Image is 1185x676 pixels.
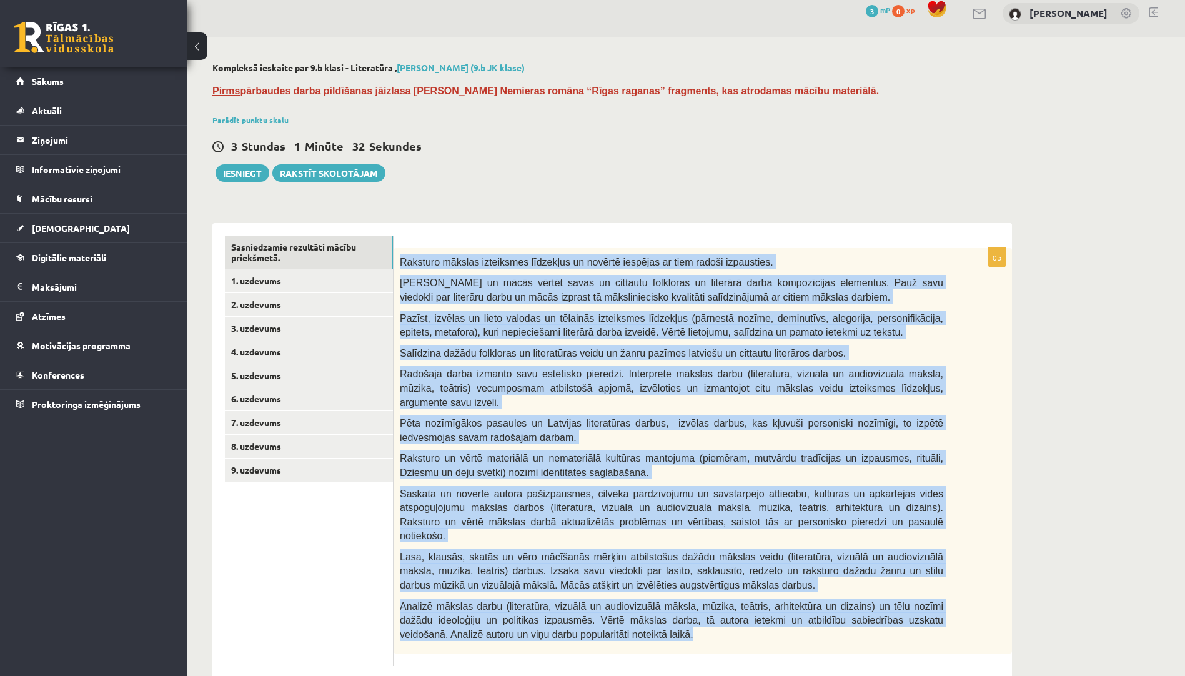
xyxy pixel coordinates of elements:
a: Aktuāli [16,96,172,125]
span: 32 [352,139,365,153]
span: [DEMOGRAPHIC_DATA] [32,222,130,234]
a: Proktoringa izmēģinājums [16,390,172,419]
span: 0 [892,5,905,17]
p: 0p [988,247,1006,267]
legend: Ziņojumi [32,126,172,154]
span: Sekundes [369,139,422,153]
a: 9. uzdevums [225,459,393,482]
span: Lasa, klausās, skatās un vēro mācīšanās mērķim atbilstošus dažādu mākslas veidu (literatūra, vizu... [400,552,943,590]
span: Motivācijas programma [32,340,131,351]
a: 3 mP [866,5,890,15]
a: Parādīt punktu skalu [212,115,289,125]
h2: Kompleksā ieskaite par 9.b klasi - Literatūra , [212,62,1012,73]
a: 6. uzdevums [225,387,393,410]
span: Proktoringa izmēģinājums [32,399,141,410]
a: Rakstīt skolotājam [272,164,385,182]
a: Rīgas 1. Tālmācības vidusskola [14,22,114,53]
a: Motivācijas programma [16,331,172,360]
a: 7. uzdevums [225,411,393,434]
span: Minūte [305,139,344,153]
span: pārbaudes darba pildīšanas jāizlasa [PERSON_NAME] Nemieras romāna “Rīgas raganas” fragments, kas ... [212,86,879,96]
a: [PERSON_NAME] [1029,7,1108,19]
span: Radošajā darbā izmanto savu estētisko pieredzi. Interpretē mākslas darbu (literatūra, vizuālā un ... [400,369,943,407]
a: 3. uzdevums [225,317,393,340]
img: Milana Ruiz Visocka [1009,8,1021,21]
span: [PERSON_NAME] un mācās vērtēt savas un cittautu folkloras un literārā darba kompozīcijas elementu... [400,277,943,302]
span: Atzīmes [32,311,66,322]
u: Pirms [212,86,240,96]
span: Raksturo un vērtē materiālā un nemateriālā kultūras mantojuma (piemēram, mutvārdu tradīcijas un i... [400,453,943,478]
legend: Informatīvie ziņojumi [32,155,172,184]
a: 0 xp [892,5,921,15]
span: Saskata un novērtē autora pašizpausmes, cilvēka pārdzīvojumu un savstarpējo attiecību, kultūras u... [400,489,943,542]
a: Informatīvie ziņojumi [16,155,172,184]
a: 1. uzdevums [225,269,393,292]
legend: Maksājumi [32,272,172,301]
span: Mācību resursi [32,193,92,204]
span: Konferences [32,369,84,380]
a: Mācību resursi [16,184,172,213]
a: Maksājumi [16,272,172,301]
a: Atzīmes [16,302,172,331]
span: 3 [231,139,237,153]
a: 4. uzdevums [225,340,393,364]
a: Konferences [16,360,172,389]
a: [DEMOGRAPHIC_DATA] [16,214,172,242]
span: Analizē mākslas darbu (literatūra, vizuālā un audiovizuālā māksla, mūzika, teātris, arhitektūra u... [400,601,943,640]
span: Sākums [32,76,64,87]
a: 2. uzdevums [225,293,393,316]
a: Sākums [16,67,172,96]
span: Aktuāli [32,105,62,116]
a: 5. uzdevums [225,364,393,387]
span: Pēta nozīmīgākos pasaules un Latvijas literatūras darbus, izvēlas darbus, kas kļuvuši personiski ... [400,418,943,443]
span: Raksturo mākslas izteiksmes līdzekļus un novērtē iespējas ar tiem radoši izpausties. [400,257,773,267]
span: Digitālie materiāli [32,252,106,263]
span: Salīdzina dažādu folkloras un literatūras veidu un žanru pazīmes latviešu un cittautu literāros d... [400,348,846,359]
span: mP [880,5,890,15]
a: Digitālie materiāli [16,243,172,272]
span: Stundas [242,139,285,153]
button: Iesniegt [216,164,269,182]
a: [PERSON_NAME] (9.b JK klase) [397,62,525,73]
span: 3 [866,5,878,17]
span: xp [906,5,915,15]
span: 1 [294,139,300,153]
a: Ziņojumi [16,126,172,154]
a: 8. uzdevums [225,435,393,458]
a: Sasniedzamie rezultāti mācību priekšmetā. [225,236,393,269]
span: Pazīst, izvēlas un lieto valodas un tēlainās izteiksmes līdzekļus (pārnestā nozīme, deminutīvs, a... [400,313,943,338]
